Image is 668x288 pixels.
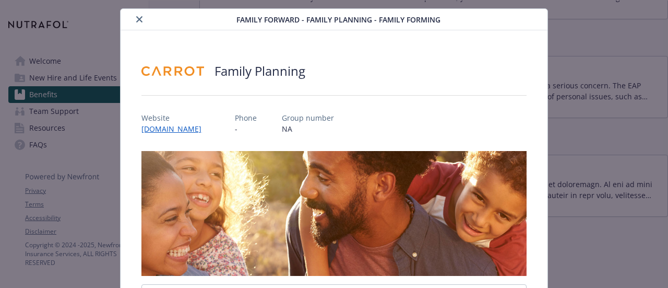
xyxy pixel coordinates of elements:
p: Website [141,112,210,123]
button: close [133,13,146,26]
p: Group number [282,112,334,123]
p: NA [282,123,334,134]
a: [DOMAIN_NAME] [141,124,210,134]
img: banner [141,151,526,276]
img: Carrot [141,55,204,87]
p: Phone [235,112,257,123]
p: - [235,123,257,134]
h2: Family Planning [214,62,305,80]
span: Family Forward - Family Planning - Family Forming [236,14,440,25]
